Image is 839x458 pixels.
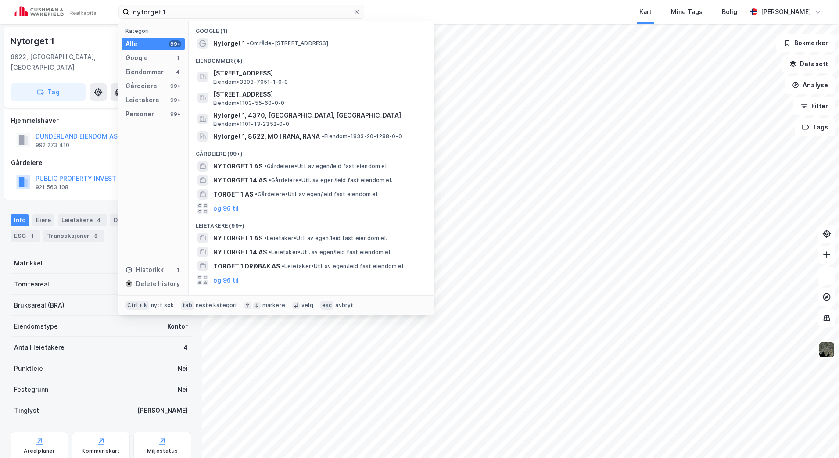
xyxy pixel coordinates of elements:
[14,6,97,18] img: cushman-wakefield-realkapital-logo.202ea83816669bd177139c58696a8fa1.svg
[14,321,58,332] div: Eiendomstype
[11,115,191,126] div: Hjemmelshaver
[11,214,29,226] div: Info
[671,7,703,17] div: Mine Tags
[174,68,181,75] div: 4
[269,249,271,255] span: •
[269,249,391,256] span: Leietaker • Utl. av egen/leid fast eiendom el.
[322,133,324,140] span: •
[137,405,188,416] div: [PERSON_NAME]
[167,321,188,332] div: Kontor
[189,50,434,66] div: Eiendommer (4)
[213,161,262,172] span: NYTORGET 1 AS
[189,143,434,159] div: Gårdeiere (99+)
[213,100,284,107] span: Eiendom • 1103-55-60-0-0
[169,111,181,118] div: 99+
[147,447,178,454] div: Miljøstatus
[11,52,150,73] div: 8622, [GEOGRAPHIC_DATA], [GEOGRAPHIC_DATA]
[264,163,267,169] span: •
[125,39,137,49] div: Alle
[213,175,267,186] span: NYTORGET 14 AS
[196,302,237,309] div: neste kategori
[264,235,267,241] span: •
[14,405,39,416] div: Tinglyst
[125,301,149,310] div: Ctrl + k
[189,21,434,36] div: Google (1)
[94,216,103,225] div: 4
[282,263,284,269] span: •
[11,34,56,48] div: Nytorget 1
[125,81,157,91] div: Gårdeiere
[14,363,43,374] div: Punktleie
[320,301,334,310] div: esc
[761,7,811,17] div: [PERSON_NAME]
[213,203,239,214] button: og 96 til
[785,76,835,94] button: Analyse
[125,53,148,63] div: Google
[247,40,328,47] span: Område • [STREET_ADDRESS]
[174,266,181,273] div: 1
[82,447,120,454] div: Kommunekart
[795,416,839,458] div: Kontrollprogram for chat
[247,40,250,47] span: •
[269,177,392,184] span: Gårdeiere • Utl. av egen/leid fast eiendom el.
[169,97,181,104] div: 99+
[178,384,188,395] div: Nei
[110,214,154,226] div: Datasett
[125,95,159,105] div: Leietakere
[169,40,181,47] div: 99+
[189,215,434,231] div: Leietakere (99+)
[213,233,262,243] span: NYTORGET 1 AS
[282,263,405,270] span: Leietaker • Utl. av egen/leid fast eiendom el.
[213,68,424,79] span: [STREET_ADDRESS]
[213,121,289,128] span: Eiendom • 1101-13-2352-0-0
[255,191,379,198] span: Gårdeiere • Utl. av egen/leid fast eiendom el.
[91,232,100,240] div: 8
[183,342,188,353] div: 4
[125,28,185,34] div: Kategori
[36,142,69,149] div: 992 273 410
[213,79,288,86] span: Eiendom • 3303-7051-1-0-0
[14,279,49,290] div: Tomteareal
[722,7,737,17] div: Bolig
[11,230,40,242] div: ESG
[14,342,65,353] div: Antall leietakere
[818,341,835,358] img: 9k=
[213,247,267,258] span: NYTORGET 14 AS
[14,258,43,268] div: Matrikkel
[213,131,320,142] span: Nytorget 1, 8622, MO I RANA, RANA
[178,363,188,374] div: Nei
[262,302,285,309] div: markere
[136,279,180,289] div: Delete history
[129,5,353,18] input: Søk på adresse, matrikkel, gårdeiere, leietakere eller personer
[322,133,402,140] span: Eiendom • 1833-20-1288-0-0
[151,302,174,309] div: nytt søk
[213,275,239,285] button: og 96 til
[776,34,835,52] button: Bokmerker
[125,67,164,77] div: Eiendommer
[795,118,835,136] button: Tags
[169,82,181,89] div: 99+
[11,83,86,101] button: Tag
[24,447,55,454] div: Arealplaner
[213,189,253,200] span: TORGET 1 AS
[213,38,245,49] span: Nytorget 1
[213,261,280,272] span: TORGET 1 DRØBAK AS
[795,416,839,458] iframe: Chat Widget
[213,89,424,100] span: [STREET_ADDRESS]
[11,157,191,168] div: Gårdeiere
[255,191,258,197] span: •
[36,184,68,191] div: 921 563 108
[125,109,154,119] div: Personer
[174,54,181,61] div: 1
[181,301,194,310] div: tab
[58,214,107,226] div: Leietakere
[32,214,54,226] div: Eiere
[14,300,65,311] div: Bruksareal (BRA)
[269,177,271,183] span: •
[125,265,164,275] div: Historikk
[14,384,48,395] div: Festegrunn
[189,287,434,303] div: Personer (99+)
[264,163,388,170] span: Gårdeiere • Utl. av egen/leid fast eiendom el.
[213,110,424,121] span: Nytorget 1, 4370, [GEOGRAPHIC_DATA], [GEOGRAPHIC_DATA]
[264,235,387,242] span: Leietaker • Utl. av egen/leid fast eiendom el.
